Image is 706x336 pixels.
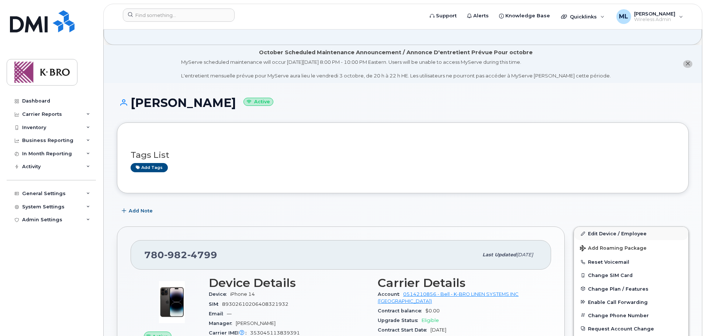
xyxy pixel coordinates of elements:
[494,8,555,23] a: Knowledge Base
[209,301,222,307] span: SIM
[209,321,236,326] span: Manager
[574,227,688,240] a: Edit Device / Employee
[516,252,533,257] span: [DATE]
[378,276,538,290] h3: Carrier Details
[209,276,369,290] h3: Device Details
[570,14,597,20] span: Quicklinks
[588,286,648,291] span: Change Plan / Features
[430,327,446,333] span: [DATE]
[209,330,250,336] span: Carrier IMEI
[131,163,168,172] a: Add tags
[683,60,692,68] button: close notification
[117,204,159,218] button: Add Note
[187,249,217,260] span: 4799
[473,12,489,20] span: Alerts
[181,59,611,79] div: MyServe scheduled maintenance will occur [DATE][DATE] 8:00 PM - 10:00 PM Eastern. Users will be u...
[574,255,688,269] button: Reset Voicemail
[574,240,688,255] button: Add Roaming Package
[574,309,688,322] button: Change Phone Number
[574,322,688,335] button: Request Account Change
[129,207,153,214] span: Add Note
[619,12,628,21] span: ML
[227,311,232,316] span: —
[144,249,217,260] span: 780
[436,12,457,20] span: Support
[123,8,235,22] input: Find something...
[117,96,689,109] h1: [PERSON_NAME]
[425,308,440,314] span: $0.00
[378,291,519,304] a: 0514210856 - Bell - K-BRO LINEN SYSTEMS INC ([GEOGRAPHIC_DATA])
[580,245,647,252] span: Add Roaming Package
[230,291,255,297] span: iPhone 14
[378,318,422,323] span: Upgrade Status
[574,282,688,295] button: Change Plan / Features
[209,311,227,316] span: Email
[164,249,187,260] span: 982
[150,280,194,324] img: image20231002-3703462-njx0qo.jpeg
[378,308,425,314] span: Contract balance
[131,150,675,160] h3: Tags List
[574,295,688,309] button: Enable Call Forwarding
[209,291,230,297] span: Device
[236,321,276,326] span: [PERSON_NAME]
[259,49,533,56] div: October Scheduled Maintenance Announcement / Annonce D'entretient Prévue Pour octobre
[574,269,688,282] button: Change SIM Card
[634,17,675,22] span: Wireless Admin
[588,299,648,305] span: Enable Call Forwarding
[422,318,439,323] span: Eligible
[556,9,610,24] div: Quicklinks
[222,301,288,307] span: 89302610206408321932
[378,291,403,297] span: Account
[634,11,675,17] span: [PERSON_NAME]
[378,327,430,333] span: Contract Start Date
[462,8,494,23] a: Alerts
[505,12,550,20] span: Knowledge Base
[482,252,516,257] span: Last updated
[611,9,688,24] div: Marsha Lindo
[425,8,462,23] a: Support
[250,330,300,336] span: 353045113839391
[243,98,273,106] small: Active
